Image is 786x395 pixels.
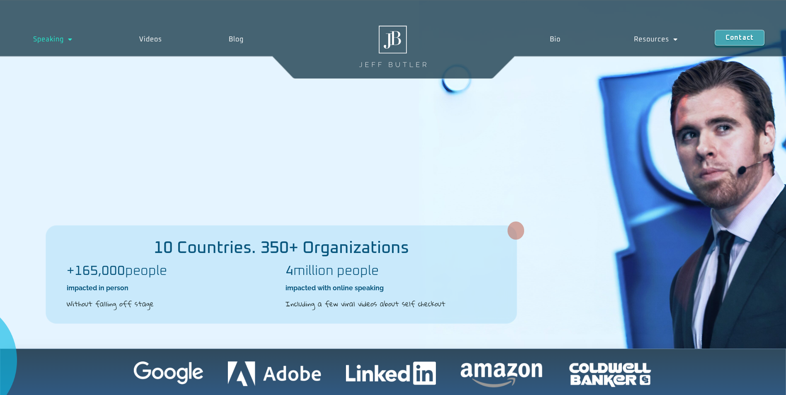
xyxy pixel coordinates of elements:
h2: impacted with online speaking [285,284,496,293]
nav: Menu [513,30,715,49]
a: Blog [196,30,277,49]
a: Contact [715,30,764,46]
b: +165,000 [67,265,125,278]
h2: million people [285,265,496,278]
h2: impacted in person [67,284,277,293]
b: 4 [285,265,293,278]
h2: Including a few viral videos about self checkout [285,299,496,309]
h2: 10 Countries. 350+ Organizations [46,240,517,256]
a: Resources [597,30,715,49]
h2: Without falling off stage [67,299,277,309]
a: Videos [106,30,196,49]
a: Bio [513,30,597,49]
span: Contact [726,34,754,41]
h2: people [67,265,277,278]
